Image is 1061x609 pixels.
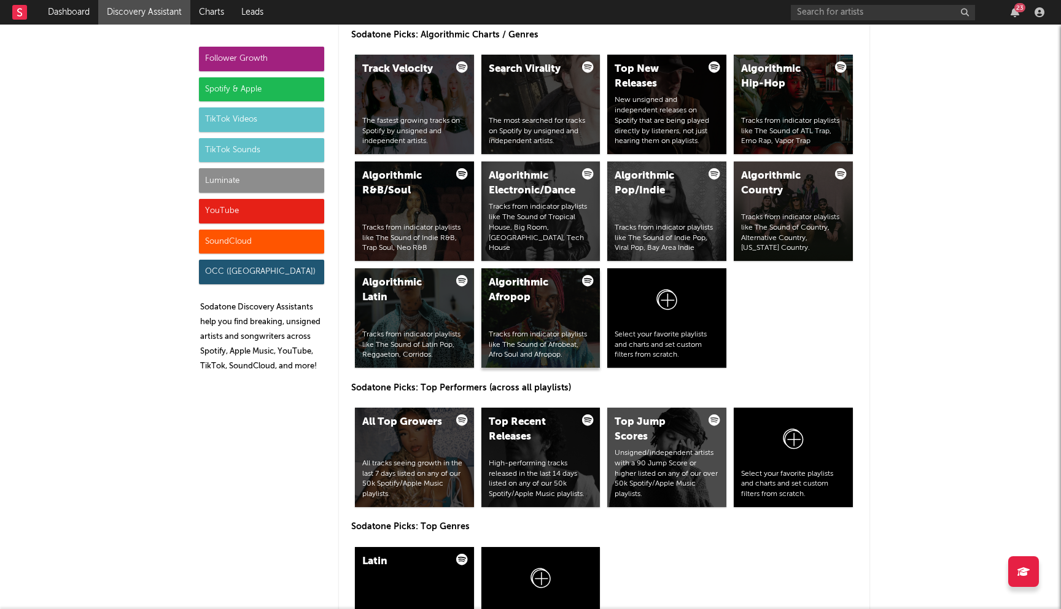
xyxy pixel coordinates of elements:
[615,330,719,360] div: Select your favorite playlists and charts and set custom filters from scratch.
[199,260,324,284] div: OCC ([GEOGRAPHIC_DATA])
[1011,7,1019,17] button: 23
[734,408,853,507] a: Select your favorite playlists and charts and set custom filters from scratch.
[362,169,446,198] div: Algorithmic R&B/Soul
[362,415,446,430] div: All Top Growers
[615,223,719,254] div: Tracks from indicator playlists like The Sound of Indie Pop, Viral Pop, Bay Area Indie
[199,47,324,71] div: Follower Growth
[734,55,853,154] a: Algorithmic Hip-HopTracks from indicator playlists like The Sound of ATL Trap, Emo Rap, Vapor Trap
[199,138,324,163] div: TikTok Sounds
[362,459,467,500] div: All tracks seeing growth in the last 7 days listed on any of our 50k Spotify/Apple Music playlists.
[489,169,572,198] div: Algorithmic Electronic/Dance
[489,202,593,254] div: Tracks from indicator playlists like The Sound of Tropical House, Big Room, [GEOGRAPHIC_DATA], Te...
[734,161,853,261] a: Algorithmic CountryTracks from indicator playlists like The Sound of Country, Alternative Country...
[607,408,726,507] a: Top Jump ScoresUnsigned/independent artists with a 90 Jump Score or higher listed on any of our o...
[607,55,726,154] a: Top New ReleasesNew unsigned and independent releases on Spotify that are being played directly b...
[741,469,845,500] div: Select your favorite playlists and charts and set custom filters from scratch.
[351,519,857,534] p: Sodatone Picks: Top Genres
[362,62,446,77] div: Track Velocity
[481,408,600,507] a: Top Recent ReleasesHigh-performing tracks released in the last 14 days listed on any of our 50k S...
[362,116,467,147] div: The fastest growing tracks on Spotify by unsigned and independent artists.
[607,161,726,261] a: Algorithmic Pop/IndieTracks from indicator playlists like The Sound of Indie Pop, Viral Pop, Bay ...
[615,62,698,91] div: Top New Releases
[741,169,825,198] div: Algorithmic Country
[489,62,572,77] div: Search Virality
[199,168,324,193] div: Luminate
[489,116,593,147] div: The most searched for tracks on Spotify by unsigned and independent artists.
[199,230,324,254] div: SoundCloud
[351,381,857,395] p: Sodatone Picks: Top Performers (across all playlists)
[741,116,845,147] div: Tracks from indicator playlists like The Sound of ATL Trap, Emo Rap, Vapor Trap
[355,55,474,154] a: Track VelocityThe fastest growing tracks on Spotify by unsigned and independent artists.
[481,55,600,154] a: Search ViralityThe most searched for tracks on Spotify by unsigned and independent artists.
[489,415,572,444] div: Top Recent Releases
[199,77,324,102] div: Spotify & Apple
[362,223,467,254] div: Tracks from indicator playlists like The Sound of Indie R&B, Trap Soul, Neo R&B
[607,268,726,368] a: Select your favorite playlists and charts and set custom filters from scratch.
[615,95,719,147] div: New unsigned and independent releases on Spotify that are being played directly by listeners, not...
[1014,3,1025,12] div: 23
[199,107,324,132] div: TikTok Videos
[355,408,474,507] a: All Top GrowersAll tracks seeing growth in the last 7 days listed on any of our 50k Spotify/Apple...
[362,554,446,569] div: Latin
[355,161,474,261] a: Algorithmic R&B/SoulTracks from indicator playlists like The Sound of Indie R&B, Trap Soul, Neo R&B
[200,300,324,374] p: Sodatone Discovery Assistants help you find breaking, unsigned artists and songwriters across Spo...
[615,448,719,500] div: Unsigned/independent artists with a 90 Jump Score or higher listed on any of our over 50k Spotify...
[481,161,600,261] a: Algorithmic Electronic/DanceTracks from indicator playlists like The Sound of Tropical House, Big...
[615,169,698,198] div: Algorithmic Pop/Indie
[199,199,324,223] div: YouTube
[489,276,572,305] div: Algorithmic Afropop
[351,28,857,42] p: Sodatone Picks: Algorithmic Charts / Genres
[489,459,593,500] div: High-performing tracks released in the last 14 days listed on any of our 50k Spotify/Apple Music ...
[791,5,975,20] input: Search for artists
[362,276,446,305] div: Algorithmic Latin
[355,268,474,368] a: Algorithmic LatinTracks from indicator playlists like The Sound of Latin Pop, Reggaeton, Corridos.
[741,62,825,91] div: Algorithmic Hip-Hop
[481,268,600,368] a: Algorithmic AfropopTracks from indicator playlists like The Sound of Afrobeat, Afro Soul and Afro...
[741,212,845,254] div: Tracks from indicator playlists like The Sound of Country, Alternative Country, [US_STATE] Country.
[362,330,467,360] div: Tracks from indicator playlists like The Sound of Latin Pop, Reggaeton, Corridos.
[489,330,593,360] div: Tracks from indicator playlists like The Sound of Afrobeat, Afro Soul and Afropop.
[615,415,698,444] div: Top Jump Scores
